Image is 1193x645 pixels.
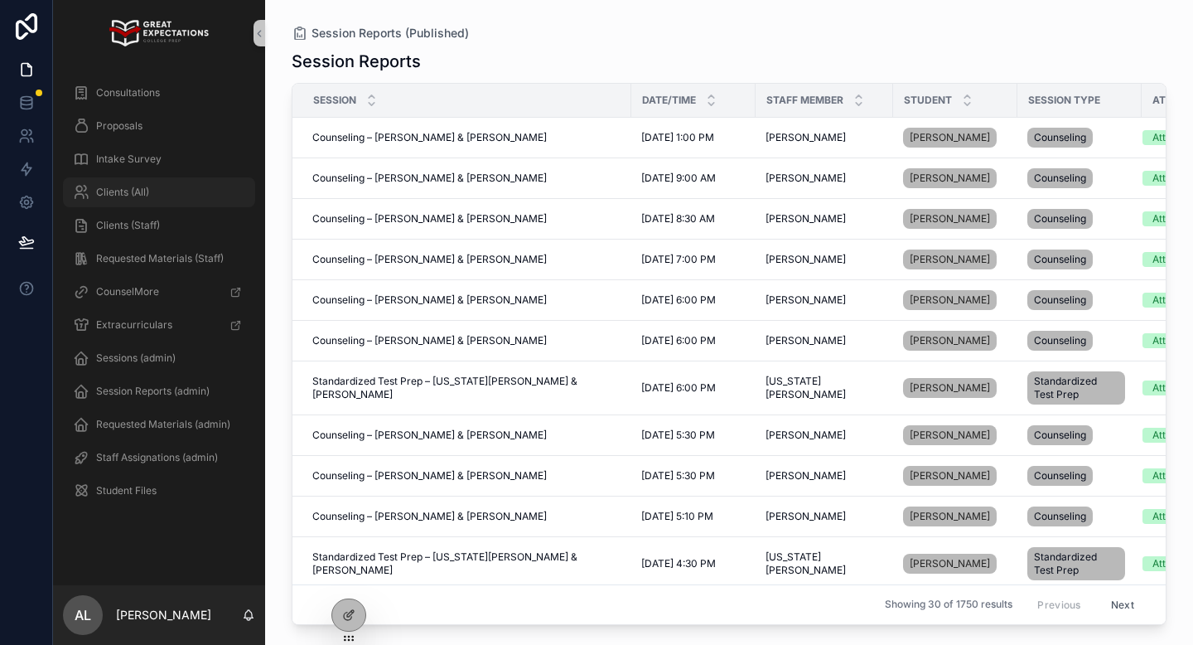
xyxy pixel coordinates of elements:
span: [PERSON_NAME] [910,510,990,523]
span: Counseling [1034,293,1086,307]
a: Consultations [63,78,255,108]
a: Counseling – [PERSON_NAME] & [PERSON_NAME] [312,469,621,483]
a: [PERSON_NAME] [903,378,997,398]
a: Student Files [63,476,255,506]
a: Counseling [1027,463,1132,489]
span: Clients (All) [96,186,149,199]
span: [PERSON_NAME] [910,557,990,570]
span: [PERSON_NAME] [766,131,846,144]
span: Counseling – [PERSON_NAME] & [PERSON_NAME] [312,212,547,226]
span: Consultations [96,86,160,99]
a: Counseling – [PERSON_NAME] & [PERSON_NAME] [312,131,621,144]
a: Counseling – [PERSON_NAME] & [PERSON_NAME] [312,429,621,442]
a: [PERSON_NAME] [903,290,997,310]
h1: Session Reports [292,50,421,73]
a: Counseling – [PERSON_NAME] & [PERSON_NAME] [312,212,621,226]
a: Counseling [1027,165,1132,192]
span: [PERSON_NAME] [910,253,990,266]
a: [PERSON_NAME] [766,469,883,483]
a: [PERSON_NAME] [903,209,997,229]
span: AL [75,605,91,625]
span: Showing 30 of 1750 results [885,599,1012,612]
a: Counseling [1027,206,1132,232]
a: Staff Assignations (admin) [63,443,255,473]
a: [DATE] 5:10 PM [641,510,746,523]
a: [US_STATE][PERSON_NAME] [766,550,883,577]
span: [PERSON_NAME] [910,131,990,144]
a: [PERSON_NAME] [766,172,883,185]
span: [PERSON_NAME] [766,469,846,483]
span: Counseling – [PERSON_NAME] & [PERSON_NAME] [312,293,547,307]
a: [PERSON_NAME] [903,287,1007,313]
span: Standardized Test Prep [1034,375,1118,401]
a: [PERSON_NAME] [903,463,1007,489]
a: Standardized Test Prep – [US_STATE][PERSON_NAME] & [PERSON_NAME] [312,550,621,577]
a: [DATE] 4:30 PM [641,557,746,570]
span: Requested Materials (Staff) [96,252,224,265]
span: Counseling [1034,253,1086,266]
span: Staff Member [766,94,843,107]
span: Proposals [96,119,142,133]
span: Counseling [1034,510,1086,523]
a: [DATE] 7:00 PM [641,253,746,266]
span: [PERSON_NAME] [766,293,846,307]
span: Session Reports (admin) [96,385,210,398]
a: [DATE] 5:30 PM [641,429,746,442]
span: Sessions (admin) [96,352,176,365]
a: [PERSON_NAME] [903,128,997,148]
a: [PERSON_NAME] [766,510,883,523]
a: Requested Materials (admin) [63,410,255,439]
span: Counseling – [PERSON_NAME] & [PERSON_NAME] [312,334,547,347]
span: [PERSON_NAME] [910,293,990,307]
a: [DATE] 8:30 AM [641,212,746,226]
span: Counseling [1034,429,1086,442]
a: Counseling [1027,246,1132,273]
span: Clients (Staff) [96,219,160,232]
a: Counseling – [PERSON_NAME] & [PERSON_NAME] [312,253,621,266]
span: Intake Survey [96,153,162,166]
a: Counseling [1027,124,1132,151]
a: Standardized Test Prep – [US_STATE][PERSON_NAME] & [PERSON_NAME] [312,375,621,401]
div: scrollable content [53,66,265,527]
a: [PERSON_NAME] [903,246,1007,273]
span: Extracurriculars [96,318,172,332]
span: Counseling – [PERSON_NAME] & [PERSON_NAME] [312,172,547,185]
a: [PERSON_NAME] [903,507,997,526]
a: [PERSON_NAME] [766,334,883,347]
a: Session Reports (admin) [63,376,255,406]
span: Counseling [1034,212,1086,226]
span: Standardized Test Prep [1034,550,1118,577]
a: Counseling [1027,422,1132,449]
a: Sessions (admin) [63,343,255,373]
a: [PERSON_NAME] [903,165,1007,192]
span: Student Files [96,484,157,497]
a: [DATE] 5:30 PM [641,469,746,483]
span: [PERSON_NAME] [910,172,990,185]
a: Counseling – [PERSON_NAME] & [PERSON_NAME] [312,334,621,347]
span: [PERSON_NAME] [766,212,846,226]
span: [DATE] 5:10 PM [641,510,713,523]
a: Counseling [1027,327,1132,354]
span: [DATE] 6:00 PM [641,293,716,307]
a: [PERSON_NAME] [903,422,1007,449]
a: Counseling – [PERSON_NAME] & [PERSON_NAME] [312,293,621,307]
span: Counseling [1034,469,1086,483]
p: [PERSON_NAME] [116,607,211,623]
a: Requested Materials (Staff) [63,244,255,274]
span: [DATE] 7:00 PM [641,253,716,266]
span: [DATE] 8:30 AM [641,212,715,226]
a: [PERSON_NAME] [766,293,883,307]
span: [PERSON_NAME] [766,253,846,266]
a: [PERSON_NAME] [903,375,1007,401]
a: [DATE] 6:00 PM [641,293,746,307]
span: [PERSON_NAME] [910,381,990,395]
a: Intake Survey [63,144,255,174]
a: [DATE] 6:00 PM [641,381,746,395]
span: Session [313,94,356,107]
a: Extracurriculars [63,310,255,340]
a: [PERSON_NAME] [903,250,997,269]
span: Session Reports (Published) [312,25,469,41]
a: [PERSON_NAME] [903,331,997,351]
a: Proposals [63,111,255,141]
